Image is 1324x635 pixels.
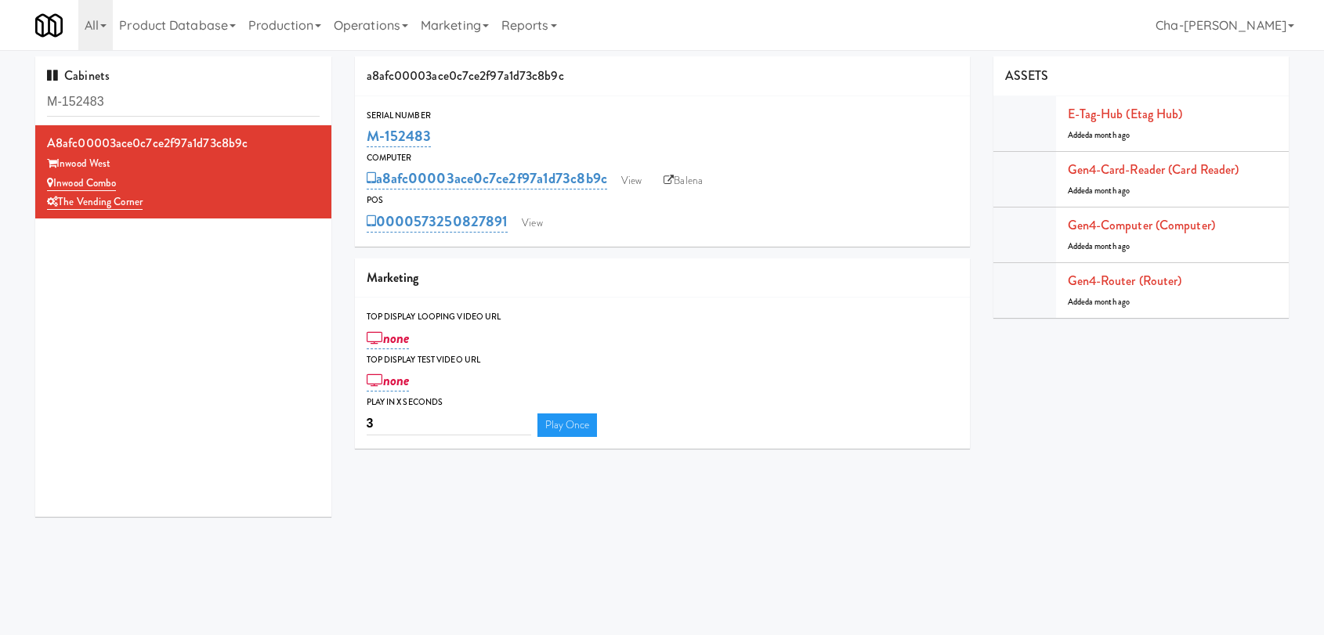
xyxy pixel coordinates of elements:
[1068,296,1130,308] span: Added
[367,108,958,124] div: Serial Number
[514,211,550,235] a: View
[1089,240,1130,252] span: a month ago
[35,12,63,39] img: Micromart
[47,194,143,210] a: The Vending Corner
[367,150,958,166] div: Computer
[1068,161,1239,179] a: Gen4-card-reader (Card Reader)
[355,56,970,96] div: a8afc00003ace0c7ce2f97a1d73c8b9c
[367,125,432,147] a: M-152483
[1005,67,1049,85] span: ASSETS
[656,169,711,193] a: Balena
[367,193,958,208] div: POS
[47,175,116,191] a: Inwood Combo
[1068,129,1130,141] span: Added
[35,125,331,218] li: a8afc00003ace0c7ce2f97a1d73c8b9cInwood West Inwood ComboThe Vending Corner
[367,370,410,391] a: none
[367,352,958,368] div: Top Display Test Video Url
[1068,185,1130,197] span: Added
[537,413,598,437] a: Play Once
[47,67,110,85] span: Cabinets
[367,309,958,325] div: Top Display Looping Video Url
[47,132,320,155] div: a8afc00003ace0c7ce2f97a1d73c8b9c
[1068,240,1130,252] span: Added
[367,395,958,410] div: Play in X seconds
[47,154,320,174] div: Inwood West
[1089,129,1130,141] span: a month ago
[1068,105,1183,123] a: E-tag-hub (Etag Hub)
[1068,272,1182,290] a: Gen4-router (Router)
[47,88,320,117] input: Search cabinets
[367,168,607,189] a: a8afc00003ace0c7ce2f97a1d73c8b9c
[367,211,508,233] a: 0000573250827891
[367,269,419,287] span: Marketing
[1068,216,1215,234] a: Gen4-computer (Computer)
[367,327,410,349] a: none
[1089,185,1130,197] span: a month ago
[613,169,649,193] a: View
[1089,296,1130,308] span: a month ago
